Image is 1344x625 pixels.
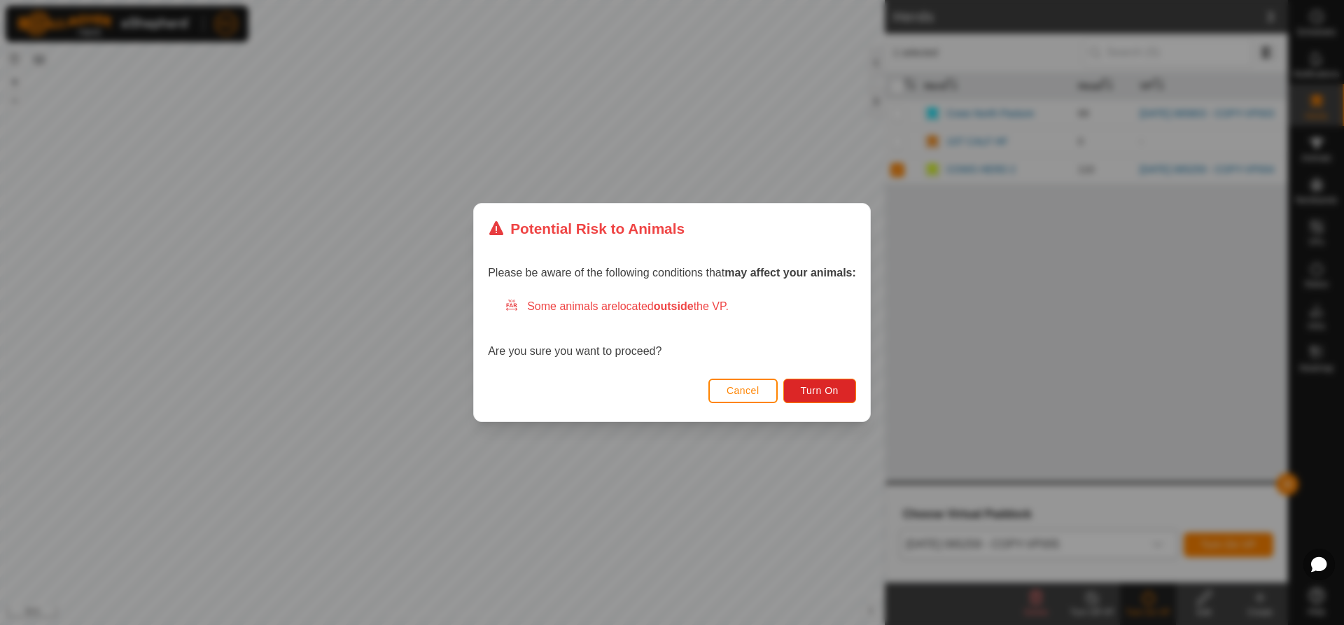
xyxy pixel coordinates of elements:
span: Please be aware of the following conditions that [488,267,856,279]
strong: may affect your animals: [724,267,856,279]
span: located the VP. [617,300,729,312]
strong: outside [654,300,694,312]
span: Turn On [801,385,839,396]
button: Turn On [783,379,856,403]
span: Cancel [727,385,759,396]
button: Cancel [708,379,778,403]
div: Are you sure you want to proceed? [488,298,856,360]
div: Potential Risk to Animals [488,218,685,239]
div: Some animals are [505,298,856,315]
